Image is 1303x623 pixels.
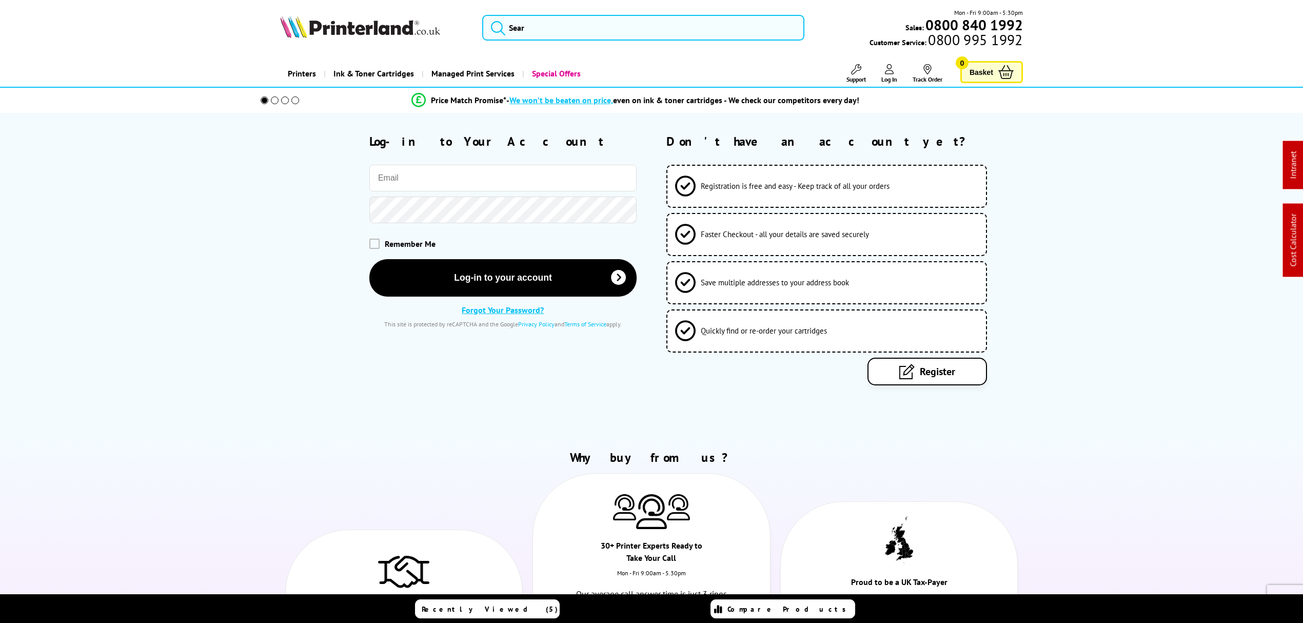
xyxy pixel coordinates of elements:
[1288,151,1298,179] a: Intranet
[727,605,852,614] span: Compare Products
[613,494,636,520] img: Printer Experts
[870,35,1022,47] span: Customer Service:
[506,95,859,105] div: - even on ink & toner cartridges - We check our competitors every day!
[920,365,955,378] span: Register
[462,305,544,315] a: Forgot Your Password?
[701,278,849,287] span: Save multiple addresses to your address book
[518,320,555,328] a: Privacy Policy
[666,133,1023,149] h2: Don't have an account yet?
[593,539,711,569] div: 30+ Printer Experts Ready to Take Your Call
[422,605,558,614] span: Recently Viewed (5)
[954,8,1023,17] span: Mon - Fri 9:00am - 5:30pm
[533,569,769,587] div: Mon - Fri 9:00am - 5.30pm
[926,35,1022,45] span: 0800 995 1992
[881,64,897,83] a: Log In
[960,61,1023,83] a: Basket 0
[378,551,429,592] img: Trusted Service
[509,95,613,105] span: We won’t be beaten on price,
[970,65,993,79] span: Basket
[333,61,414,87] span: Ink & Toner Cartridges
[431,95,506,105] span: Price Match Promise*
[905,23,924,32] span: Sales:
[280,15,440,38] img: Printerland Logo
[385,239,436,249] span: Remember Me
[881,75,897,83] span: Log In
[710,599,855,618] a: Compare Products
[280,450,1023,465] h2: Why buy from us?
[369,133,637,149] h2: Log-in to Your Account
[280,61,324,87] a: Printers
[913,64,942,83] a: Track Order
[569,587,735,601] p: Our average call answer time is just 3 rings
[280,15,469,40] a: Printerland Logo
[1288,214,1298,267] a: Cost Calculator
[956,56,969,69] span: 0
[667,494,690,520] img: Printer Experts
[867,358,987,385] a: Register
[482,15,804,41] input: Sear
[701,326,827,336] span: Quickly find or re-order your cartridges
[369,320,637,328] div: This site is protected by reCAPTCHA and the Google and apply.
[885,516,913,563] img: UK tax payer
[846,75,866,83] span: Support
[324,61,422,87] a: Ink & Toner Cartridges
[846,64,866,83] a: Support
[924,20,1023,30] a: 0800 840 1992
[415,599,560,618] a: Recently Viewed (5)
[522,61,588,87] a: Special Offers
[369,165,637,191] input: Email
[636,494,667,530] img: Printer Experts
[840,576,958,593] div: Proud to be a UK Tax-Payer
[925,15,1023,34] b: 0800 840 1992
[369,259,637,297] button: Log-in to your account
[701,229,869,239] span: Faster Checkout - all your details are saved securely
[422,61,522,87] a: Managed Print Services
[564,320,606,328] a: Terms of Service
[246,91,1024,109] li: modal_Promise
[701,181,890,191] span: Registration is free and easy - Keep track of all your orders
